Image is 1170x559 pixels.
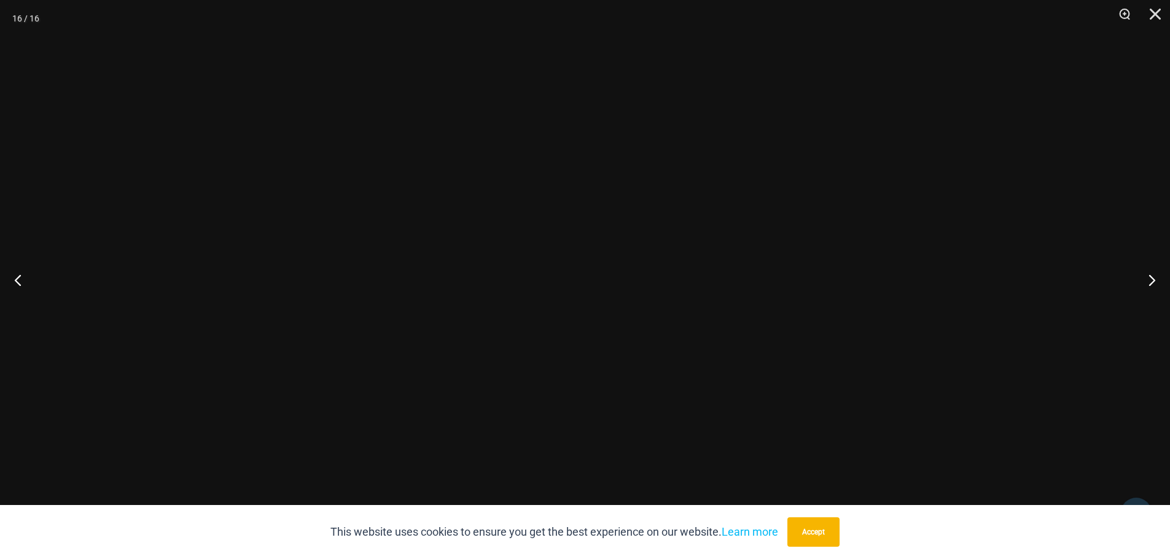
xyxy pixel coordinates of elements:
[787,517,840,547] button: Accept
[722,525,778,538] a: Learn more
[330,523,778,541] p: This website uses cookies to ensure you get the best experience on our website.
[1124,249,1170,310] button: Next
[423,37,747,522] img: Nights Fall Silver Leopard 1036 Bra 6046 Thong 04
[12,9,39,28] div: 16 / 16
